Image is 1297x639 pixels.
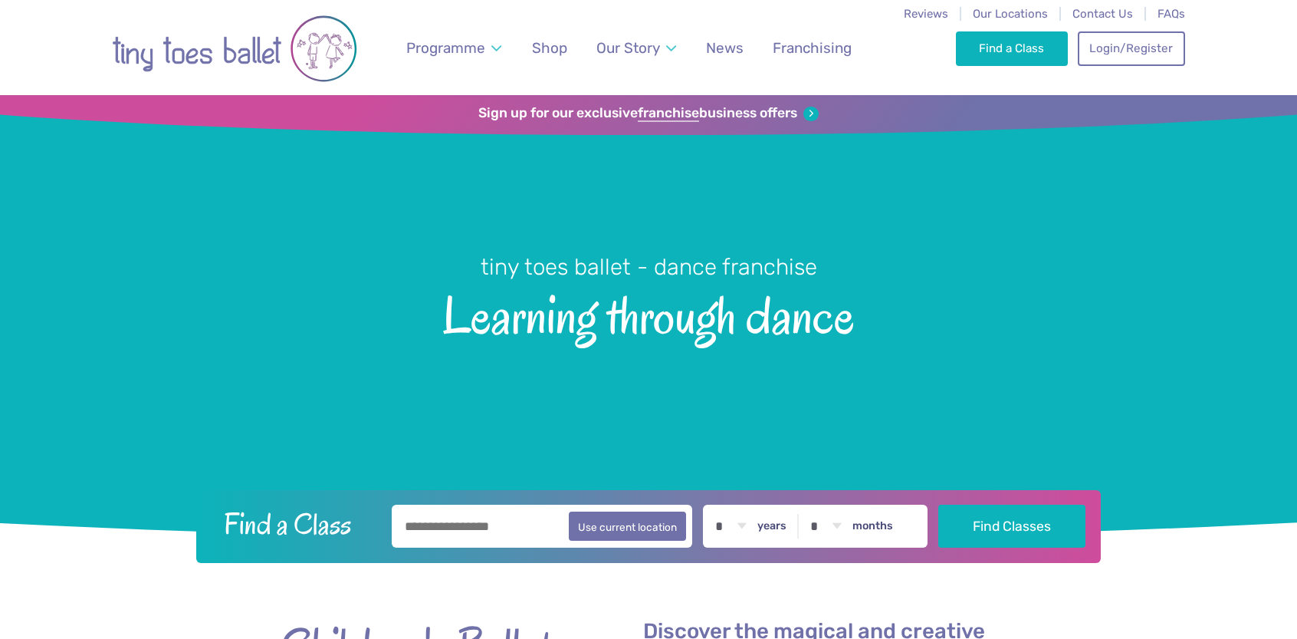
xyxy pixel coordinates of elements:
[698,30,750,66] a: News
[1157,7,1185,21] a: FAQs
[212,505,382,543] h2: Find a Class
[1078,31,1185,65] a: Login/Register
[478,105,818,122] a: Sign up for our exclusivefranchisebusiness offers
[589,30,684,66] a: Our Story
[569,512,686,541] button: Use current location
[27,282,1270,344] span: Learning through dance
[956,31,1069,65] a: Find a Class
[852,519,893,533] label: months
[766,30,859,66] a: Franchising
[773,39,852,57] span: Franchising
[706,39,744,57] span: News
[638,105,699,122] strong: franchise
[904,7,948,21] a: Reviews
[757,519,786,533] label: years
[596,39,660,57] span: Our Story
[481,254,817,280] small: tiny toes ballet - dance franchise
[938,505,1086,548] button: Find Classes
[112,10,357,87] img: tiny toes ballet
[525,30,575,66] a: Shop
[973,7,1048,21] a: Our Locations
[406,39,485,57] span: Programme
[399,30,509,66] a: Programme
[532,39,567,57] span: Shop
[1072,7,1133,21] a: Contact Us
